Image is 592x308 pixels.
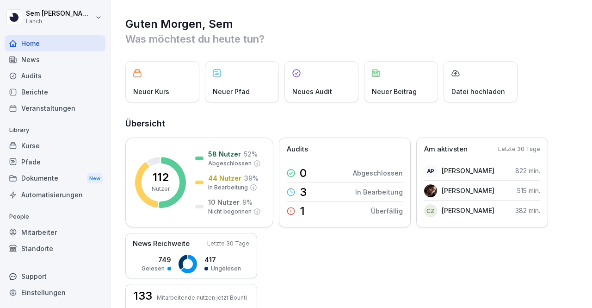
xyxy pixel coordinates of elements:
a: Home [5,35,105,51]
p: Neuer Kurs [133,87,169,96]
p: Sem [PERSON_NAME] [26,10,93,18]
h3: 133 [133,290,152,302]
p: Neues Audit [292,87,332,96]
p: Datei hochladen [451,87,505,96]
a: News [5,51,105,68]
p: 112 [153,172,169,183]
p: 9 % [242,197,253,207]
p: 39 % [244,173,259,183]
p: Nicht begonnen [208,207,252,216]
p: Letzte 30 Tage [207,239,249,248]
p: Gelesen [142,264,165,273]
p: Abgeschlossen [208,159,252,168]
p: Library [5,123,105,138]
h1: Guten Morgen, Sem [125,17,578,31]
a: Kurse [5,138,105,154]
p: 52 % [244,149,258,159]
p: [PERSON_NAME] [442,206,494,215]
p: 515 min. [517,186,540,195]
p: In Bearbeitung [355,187,403,197]
p: People [5,209,105,224]
p: Lanch [26,18,93,25]
p: Audits [287,144,308,155]
div: New [87,173,103,184]
p: [PERSON_NAME] [442,186,494,195]
a: Berichte [5,84,105,100]
a: Mitarbeiter [5,224,105,240]
p: 822 min. [515,166,540,176]
img: lbqg5rbd359cn7pzouma6c8b.png [424,184,437,197]
p: Was möchtest du heute tun? [125,31,578,46]
p: 417 [204,255,241,264]
p: Am aktivsten [424,144,468,155]
p: 749 [142,255,171,264]
h2: Übersicht [125,117,578,130]
p: 10 Nutzer [208,197,240,207]
p: Ungelesen [211,264,241,273]
p: 0 [300,168,307,179]
div: CZ [424,204,437,217]
p: Nutzer [152,185,170,193]
p: Mitarbeitende nutzen jetzt Bounti [157,294,247,301]
p: Überfällig [371,206,403,216]
div: Dokumente [5,170,105,187]
p: 3 [300,187,307,198]
a: DokumenteNew [5,170,105,187]
a: Einstellungen [5,284,105,301]
a: Pfade [5,154,105,170]
a: Veranstaltungen [5,100,105,116]
p: 58 Nutzer [208,149,241,159]
p: In Bearbeitung [208,183,248,192]
p: 44 Nutzer [208,173,241,183]
div: Support [5,268,105,284]
p: [PERSON_NAME] [442,166,494,176]
p: Neuer Pfad [213,87,250,96]
a: Standorte [5,240,105,257]
p: 1 [300,206,305,217]
p: Letzte 30 Tage [498,145,540,153]
p: 382 min. [515,206,540,215]
p: News Reichweite [133,239,190,249]
a: Automatisierungen [5,187,105,203]
p: Neuer Beitrag [372,87,417,96]
p: Abgeschlossen [353,168,403,178]
a: Audits [5,68,105,84]
div: AP [424,164,437,177]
